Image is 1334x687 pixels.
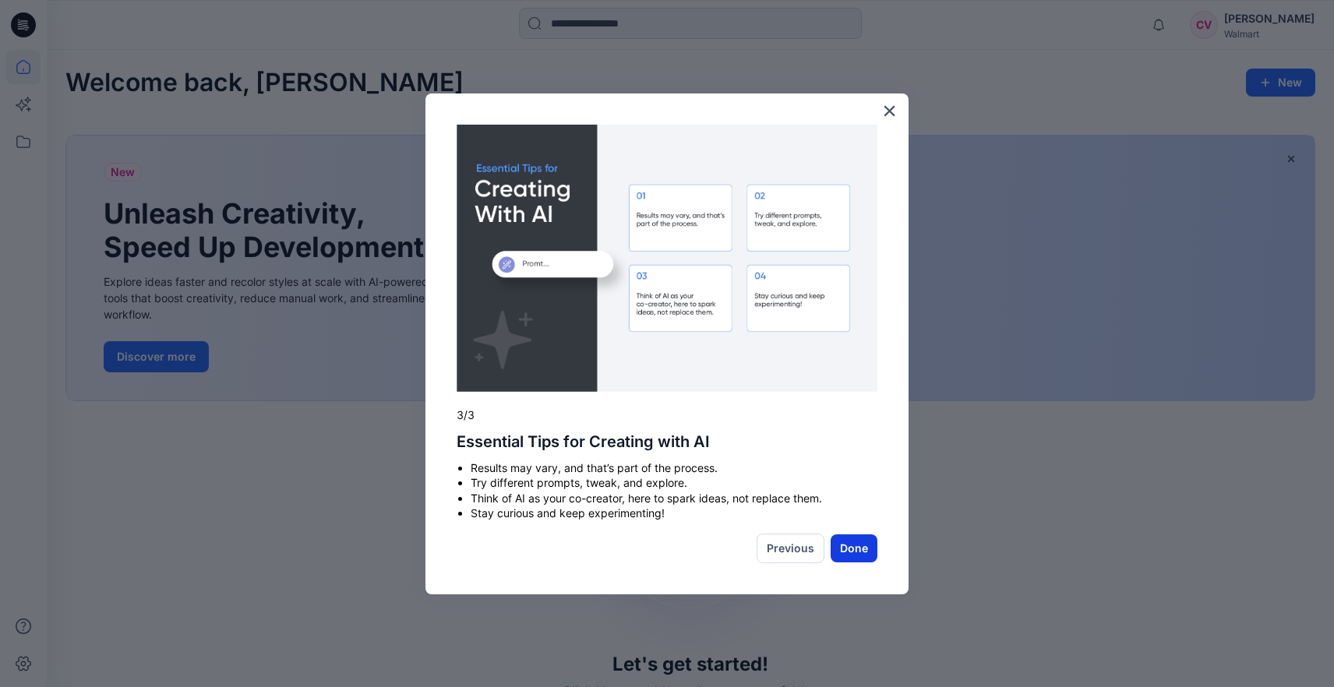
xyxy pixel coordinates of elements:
h2: Essential Tips for Creating with AI [457,432,877,451]
li: Stay curious and keep experimenting! [471,506,877,521]
li: Think of AI as your co-creator, here to spark ideas, not replace them. [471,491,877,506]
button: Close [882,98,897,123]
button: Previous [757,534,824,563]
button: Done [831,534,877,562]
li: Results may vary, and that’s part of the process. [471,460,877,476]
p: 3/3 [457,407,877,423]
li: Try different prompts, tweak, and explore. [471,475,877,491]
